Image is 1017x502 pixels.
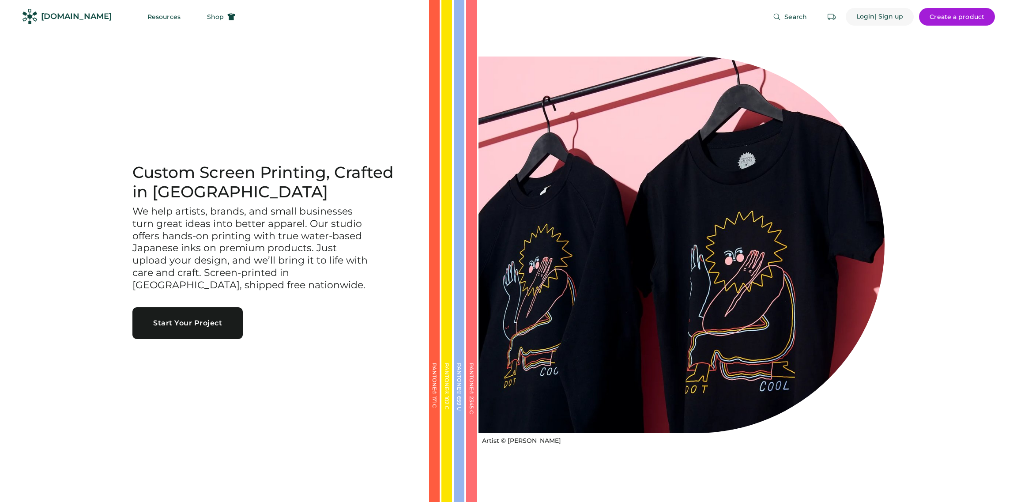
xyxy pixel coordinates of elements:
div: [DOMAIN_NAME] [41,11,112,22]
span: Shop [207,14,224,20]
img: Rendered Logo - Screens [22,9,38,24]
div: Login [856,12,875,21]
button: Create a product [919,8,995,26]
button: Retrieve an order [823,8,840,26]
a: Artist © [PERSON_NAME] [478,433,561,445]
div: Artist © [PERSON_NAME] [482,437,561,445]
button: Shop [196,8,246,26]
button: Start Your Project [132,307,243,339]
div: PANTONE® 102 C [444,363,449,451]
div: PANTONE® 171 C [432,363,437,451]
div: PANTONE® 2345 C [469,363,474,451]
h3: We help artists, brands, and small businesses turn great ideas into better apparel. Our studio of... [132,205,371,292]
button: Search [762,8,817,26]
span: Search [784,14,807,20]
div: PANTONE® 659 U [456,363,462,451]
h1: Custom Screen Printing, Crafted in [GEOGRAPHIC_DATA] [132,163,408,202]
div: | Sign up [874,12,903,21]
button: Resources [137,8,191,26]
